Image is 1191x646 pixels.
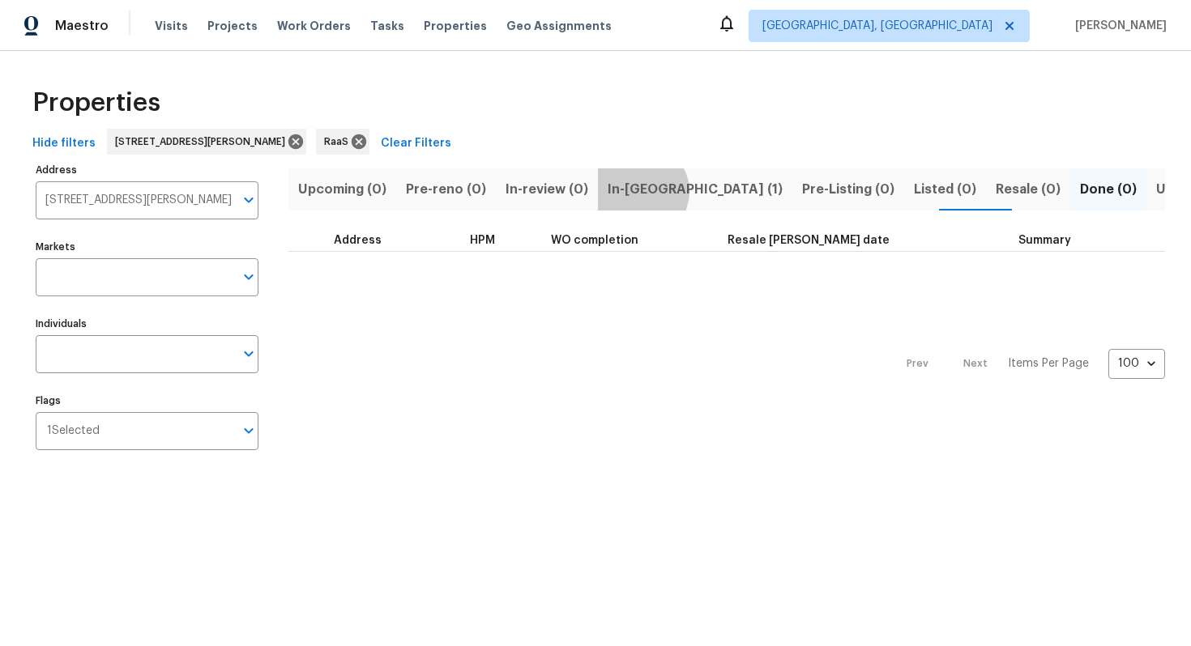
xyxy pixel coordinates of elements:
span: Resale [PERSON_NAME] date [728,235,890,246]
button: Clear Filters [374,129,458,159]
button: Open [237,419,260,442]
span: [STREET_ADDRESS][PERSON_NAME] [115,134,292,150]
span: WO completion [551,235,638,246]
span: Projects [207,18,258,34]
label: Flags [36,396,258,406]
span: Tasks [370,20,404,32]
p: Items Per Page [1008,355,1089,372]
span: Pre-reno (0) [406,178,486,201]
label: Address [36,165,258,175]
span: Upcoming (0) [298,178,386,201]
div: [STREET_ADDRESS][PERSON_NAME] [107,129,306,155]
span: Summary [1018,235,1071,246]
span: In-[GEOGRAPHIC_DATA] (1) [608,178,783,201]
span: Clear Filters [381,134,451,154]
span: [GEOGRAPHIC_DATA], [GEOGRAPHIC_DATA] [762,18,992,34]
span: Resale (0) [996,178,1061,201]
span: In-review (0) [506,178,588,201]
label: Markets [36,242,258,252]
button: Hide filters [26,129,102,159]
div: RaaS [316,129,369,155]
span: Work Orders [277,18,351,34]
span: RaaS [324,134,355,150]
span: Properties [424,18,487,34]
span: Properties [32,95,160,111]
span: Listed (0) [914,178,976,201]
span: Maestro [55,18,109,34]
button: Open [237,266,260,288]
div: 100 [1108,342,1165,385]
span: Hide filters [32,134,96,154]
span: Pre-Listing (0) [802,178,894,201]
span: Geo Assignments [506,18,612,34]
button: Open [237,189,260,211]
label: Individuals [36,319,258,329]
span: 1 Selected [47,424,100,438]
span: Address [334,235,382,246]
span: HPM [470,235,495,246]
button: Open [237,342,260,365]
span: [PERSON_NAME] [1069,18,1167,34]
nav: Pagination Navigation [891,261,1165,466]
span: Visits [155,18,188,34]
span: Done (0) [1080,178,1137,201]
